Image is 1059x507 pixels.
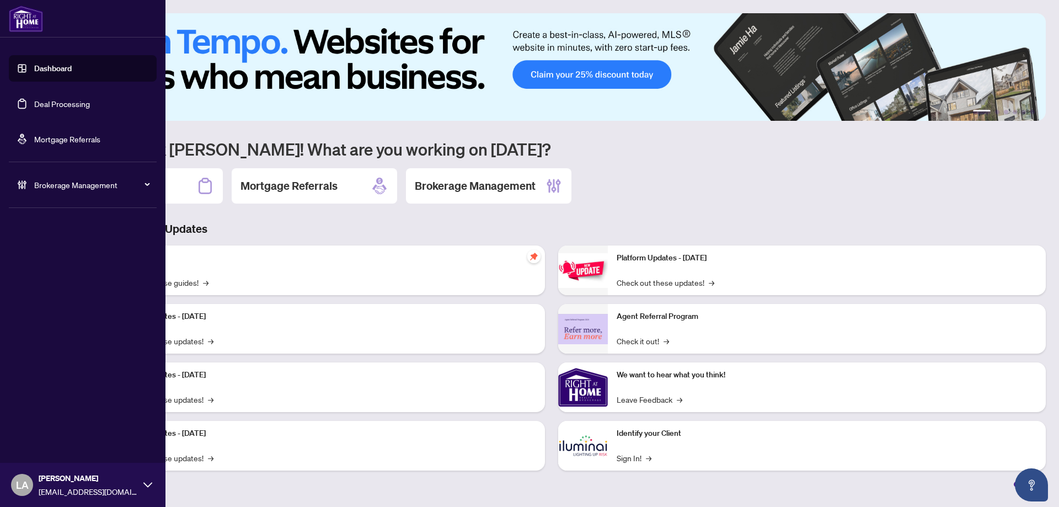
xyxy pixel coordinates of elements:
[116,369,536,381] p: Platform Updates - [DATE]
[39,472,138,484] span: [PERSON_NAME]
[34,179,149,191] span: Brokerage Management
[558,362,608,412] img: We want to hear what you think!
[995,110,999,114] button: 2
[240,178,338,194] h2: Mortgage Referrals
[617,252,1037,264] p: Platform Updates - [DATE]
[57,13,1046,121] img: Slide 0
[664,335,669,347] span: →
[9,6,43,32] img: logo
[208,393,213,405] span: →
[1015,468,1048,501] button: Open asap
[709,276,714,289] span: →
[415,178,536,194] h2: Brokerage Management
[677,393,682,405] span: →
[116,428,536,440] p: Platform Updates - [DATE]
[617,335,669,347] a: Check it out!→
[1030,110,1035,114] button: 6
[34,63,72,73] a: Dashboard
[34,134,100,144] a: Mortgage Referrals
[34,99,90,109] a: Deal Processing
[208,335,213,347] span: →
[57,138,1046,159] h1: Welcome back [PERSON_NAME]! What are you working on [DATE]?
[116,311,536,323] p: Platform Updates - [DATE]
[1004,110,1008,114] button: 3
[558,253,608,288] img: Platform Updates - June 23, 2025
[57,221,1046,237] h3: Brokerage & Industry Updates
[558,314,608,344] img: Agent Referral Program
[558,421,608,471] img: Identify your Client
[973,110,991,114] button: 1
[16,477,29,493] span: LA
[203,276,208,289] span: →
[617,393,682,405] a: Leave Feedback→
[39,485,138,498] span: [EMAIL_ADDRESS][DOMAIN_NAME]
[208,452,213,464] span: →
[617,428,1037,440] p: Identify your Client
[617,311,1037,323] p: Agent Referral Program
[646,452,651,464] span: →
[617,452,651,464] a: Sign In!→
[617,369,1037,381] p: We want to hear what you think!
[1021,110,1026,114] button: 5
[617,276,714,289] a: Check out these updates!→
[116,252,536,264] p: Self-Help
[1013,110,1017,114] button: 4
[527,250,541,263] span: pushpin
